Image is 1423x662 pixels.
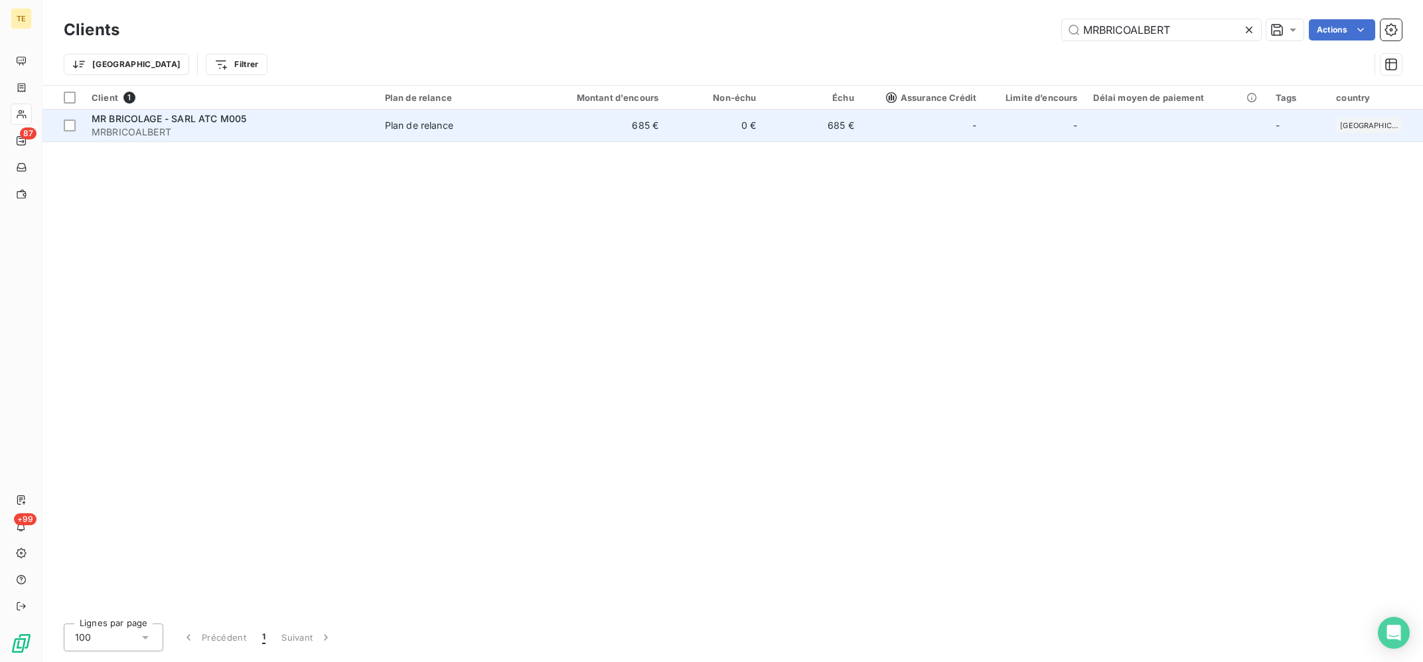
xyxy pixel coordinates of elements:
div: Tags [1276,92,1321,103]
span: +99 [14,513,37,525]
span: MRBRICOALBERT [92,125,369,139]
button: Suivant [273,623,340,651]
span: MR BRICOLAGE - SARL ATC M005 [92,113,246,124]
div: Montant d'encours [544,92,658,103]
div: country [1336,92,1415,103]
div: Open Intercom Messenger [1378,617,1410,649]
span: 1 [123,92,135,104]
div: TE [11,8,32,29]
button: 1 [254,623,273,651]
td: 685 € [536,110,666,141]
span: 1 [262,631,265,644]
td: 685 € [764,110,861,141]
div: Échu [772,92,854,103]
button: Filtrer [206,54,267,75]
span: - [1276,120,1280,131]
span: [GEOGRAPHIC_DATA] [1340,122,1398,129]
div: Délai moyen de paiement [1093,92,1259,103]
button: Actions [1309,19,1375,41]
div: Limite d’encours [992,92,1077,103]
span: Assurance Crédit [886,92,976,103]
span: 100 [75,631,91,644]
span: - [1073,119,1077,132]
div: Plan de relance [385,92,528,103]
div: Non-échu [674,92,756,103]
td: 0 € [666,110,764,141]
span: Client [92,92,118,103]
span: - [972,119,976,132]
button: Précédent [174,623,254,651]
span: 87 [20,127,37,139]
h3: Clients [64,18,119,42]
div: Plan de relance [385,119,453,132]
input: Rechercher [1062,19,1261,41]
img: Logo LeanPay [11,633,32,654]
button: [GEOGRAPHIC_DATA] [64,54,189,75]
